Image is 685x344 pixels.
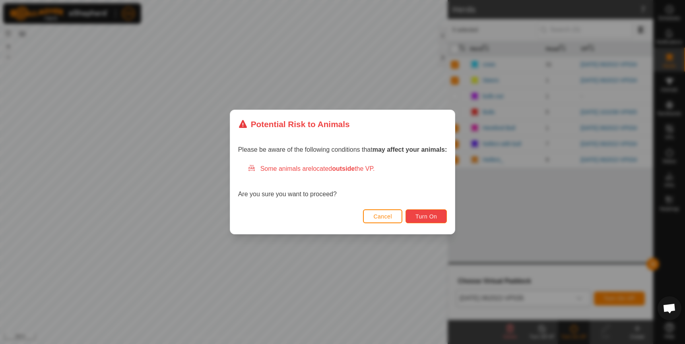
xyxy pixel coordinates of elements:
button: Cancel [363,209,402,223]
strong: may affect your animals: [373,146,447,153]
span: Please be aware of the following conditions that [238,146,447,153]
div: Potential Risk to Animals [238,118,350,130]
span: Turn On [415,213,437,220]
button: Turn On [406,209,447,223]
span: located the VP. [312,165,375,172]
div: Are you sure you want to proceed? [238,164,447,199]
div: Open chat [658,296,681,320]
span: Cancel [373,213,392,220]
strong: outside [332,165,355,172]
div: Some animals are [248,164,447,174]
